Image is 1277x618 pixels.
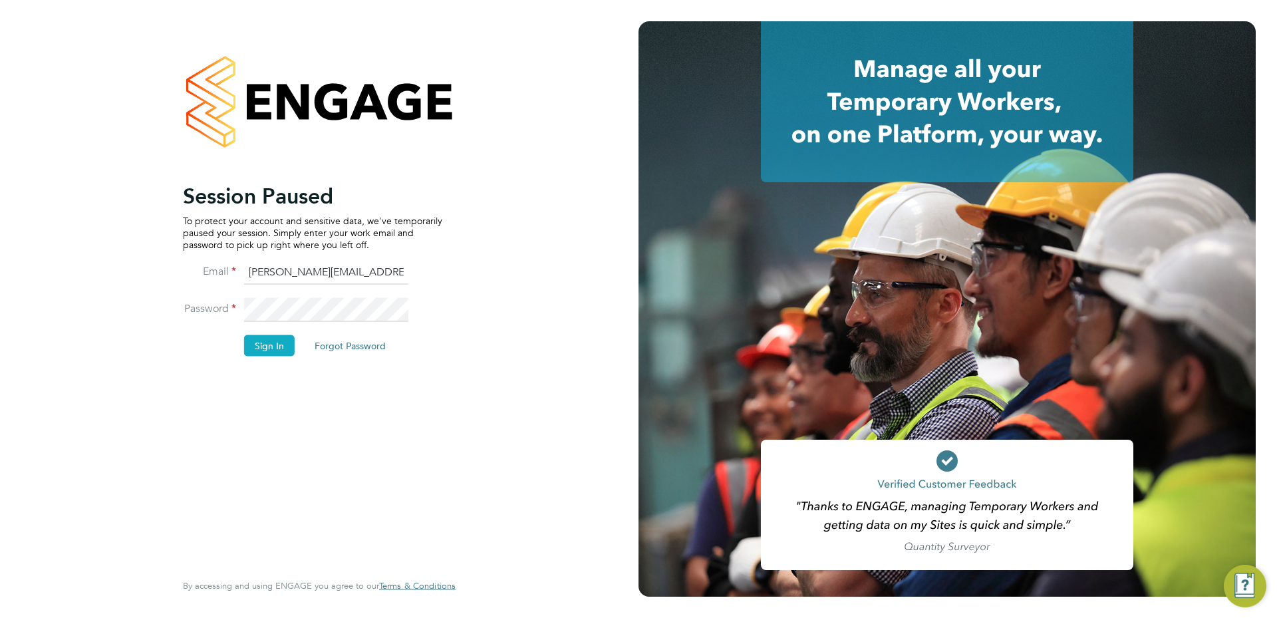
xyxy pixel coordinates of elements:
a: Terms & Conditions [379,581,456,591]
label: Email [183,264,236,278]
button: Forgot Password [304,335,396,356]
button: Sign In [244,335,295,356]
span: By accessing and using ENGAGE you agree to our [183,580,456,591]
label: Password [183,301,236,315]
input: Enter your work email... [244,261,408,285]
p: To protect your account and sensitive data, we've temporarily paused your session. Simply enter y... [183,214,442,251]
h2: Session Paused [183,182,442,209]
button: Engage Resource Center [1224,565,1266,607]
